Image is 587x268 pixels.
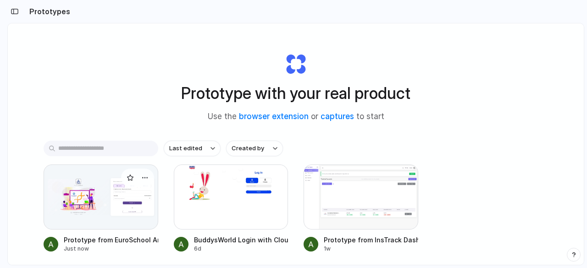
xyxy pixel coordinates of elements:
a: BuddysWorld Login with Cloud BackgroundBuddysWorld Login with Cloud Background6d [174,164,288,253]
div: 1w [324,245,418,253]
a: captures [321,112,354,121]
span: Created by [232,144,264,153]
a: browser extension [239,112,309,121]
h1: Prototype with your real product [181,81,410,105]
span: Use the or to start [208,111,384,123]
button: Last edited [164,141,221,156]
div: Just now [64,245,158,253]
div: Prototype from InsTrack Dashboard [324,235,418,245]
h2: Prototypes [26,6,70,17]
a: Prototype from InsTrack DashboardPrototype from InsTrack Dashboard1w [304,164,418,253]
div: BuddysWorld Login with Cloud Background [194,235,288,245]
div: 6d [194,245,288,253]
div: Prototype from EuroSchool Argus [64,235,158,245]
a: Prototype from EuroSchool ArgusPrototype from EuroSchool ArgusJust now [44,164,158,253]
button: Created by [226,141,283,156]
span: Last edited [169,144,202,153]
